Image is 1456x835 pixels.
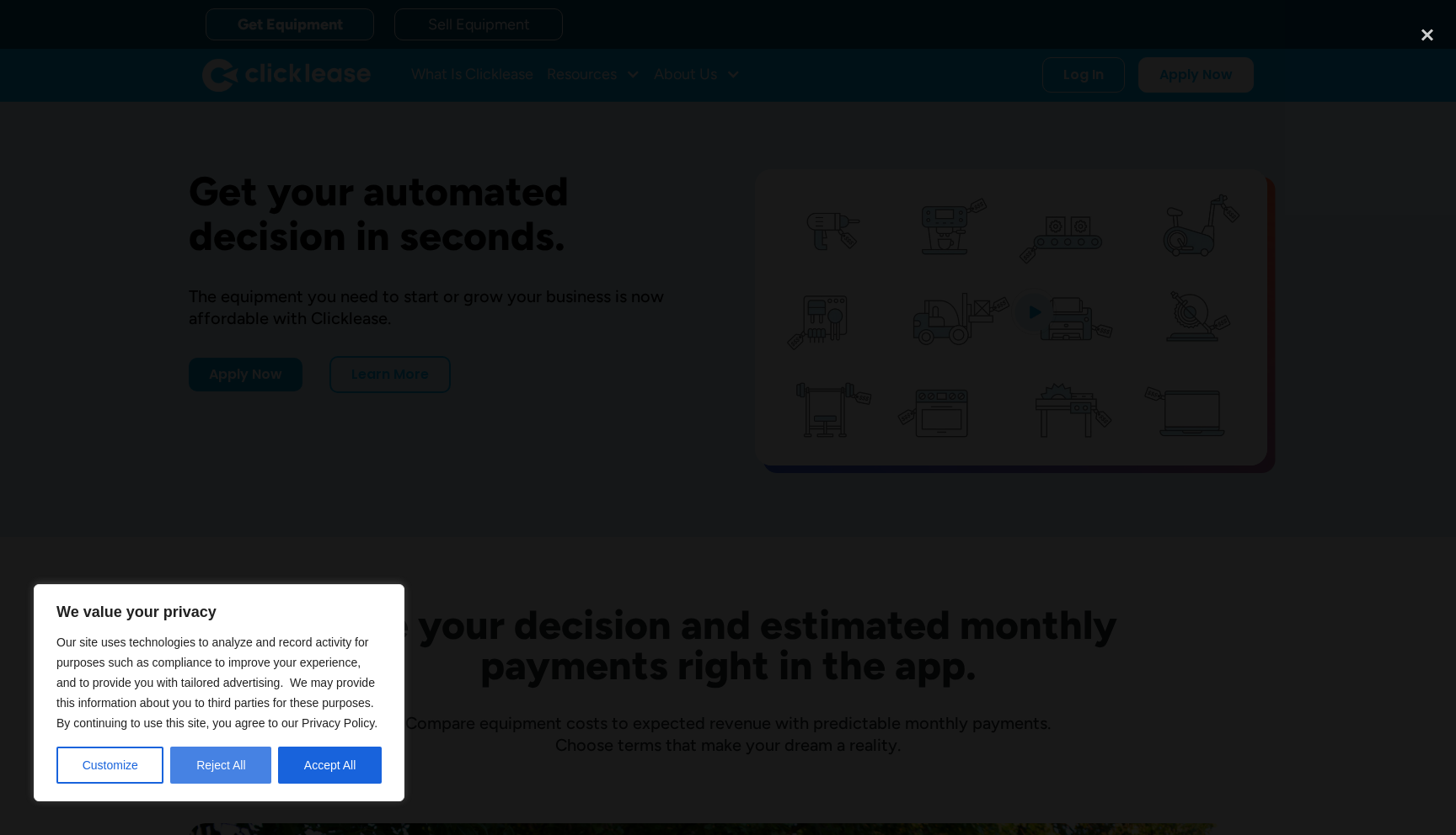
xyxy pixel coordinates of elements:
span: Our site uses technologies to analyze and record activity for purposes such as compliance to impr... [56,636,377,730]
div: close lightbox [1399,17,1456,54]
button: Reject All [170,747,271,784]
iframe: YouTube embed [332,195,1124,640]
button: Customize [56,747,163,784]
p: We value your privacy [56,602,382,622]
button: Accept All [278,747,382,784]
div: We value your privacy [34,584,404,801]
